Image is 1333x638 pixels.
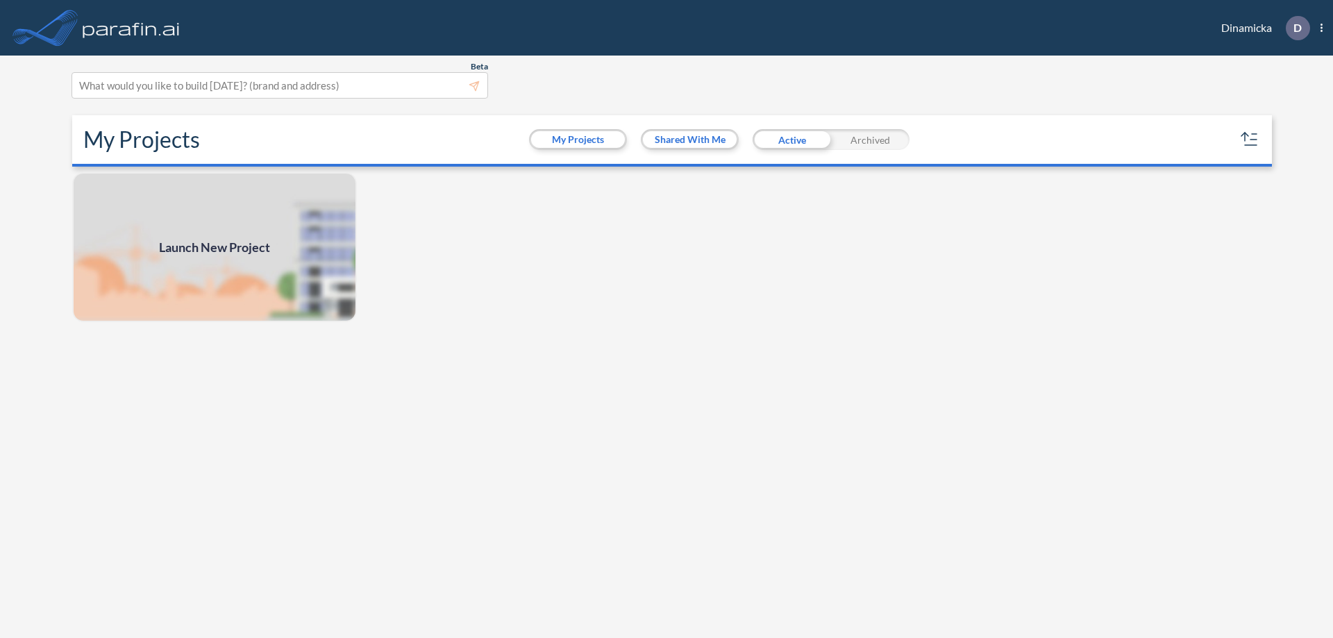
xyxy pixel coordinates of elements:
[83,126,200,153] h2: My Projects
[1293,22,1302,34] p: D
[831,129,909,150] div: Archived
[471,61,488,72] span: Beta
[531,131,625,148] button: My Projects
[643,131,737,148] button: Shared With Me
[159,238,270,257] span: Launch New Project
[72,172,357,322] a: Launch New Project
[1239,128,1261,151] button: sort
[72,172,357,322] img: add
[1200,16,1323,40] div: Dinamicka
[80,14,183,42] img: logo
[753,129,831,150] div: Active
